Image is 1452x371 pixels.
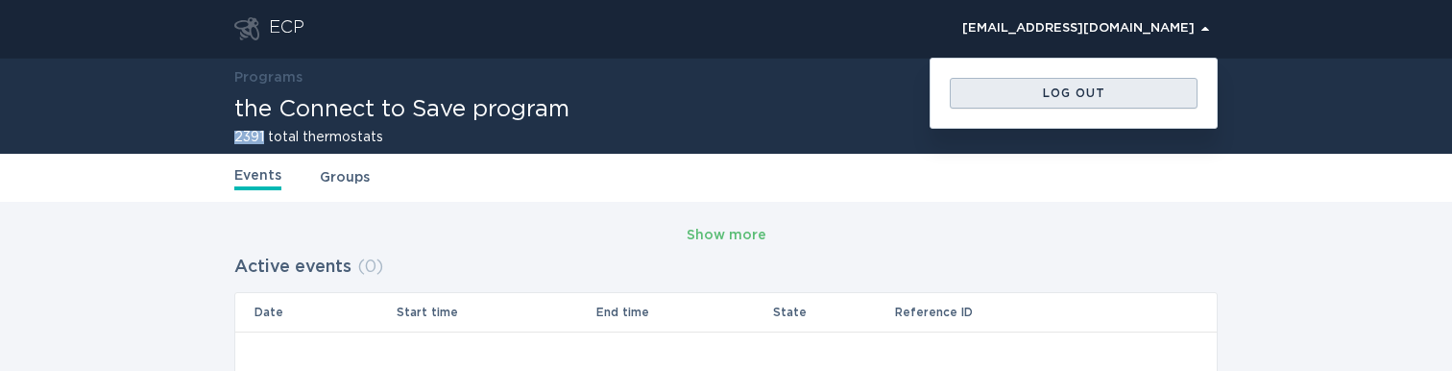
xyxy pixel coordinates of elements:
button: Log out [950,78,1198,109]
a: Events [234,165,281,190]
th: Date [235,293,396,332]
button: Open user account details [954,14,1218,43]
button: Go to dashboard [234,17,259,40]
tr: Table Headers [235,293,1217,332]
div: [EMAIL_ADDRESS][DOMAIN_NAME] [962,23,1209,35]
th: Reference ID [894,293,1140,332]
span: ( 0 ) [357,259,383,276]
button: Show more [687,221,766,250]
th: End time [595,293,771,332]
h2: Active events [234,250,351,284]
a: Groups [320,167,370,188]
th: State [772,293,895,332]
th: Start time [396,293,595,332]
div: Show more [687,225,766,246]
h2: 2391 total thermostats [234,131,569,144]
a: Programs [234,71,302,85]
div: Log out [959,87,1188,99]
h1: the Connect to Save program [234,98,569,121]
div: ECP [269,17,304,40]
